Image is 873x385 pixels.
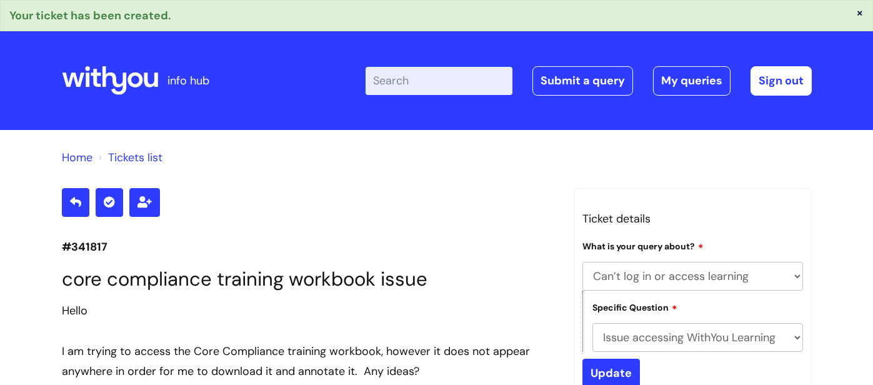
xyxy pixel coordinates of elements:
[62,150,92,165] a: Home
[167,71,209,91] p: info hub
[532,66,633,95] a: Submit a query
[96,147,162,167] li: Tickets list
[108,150,162,165] a: Tickets list
[653,66,731,95] a: My queries
[62,301,556,321] div: Hello
[366,66,812,95] div: | -
[366,67,512,94] input: Search
[62,341,556,382] div: I am trying to access the Core Compliance training workbook, however it does not appear anywhere ...
[582,239,704,252] label: What is your query about?
[751,66,812,95] a: Sign out
[592,301,677,313] label: Specific Question
[856,7,864,18] button: ×
[62,267,556,291] h1: core compliance training workbook issue
[582,209,804,229] h3: Ticket details
[62,147,92,167] li: Solution home
[62,237,556,257] p: #341817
